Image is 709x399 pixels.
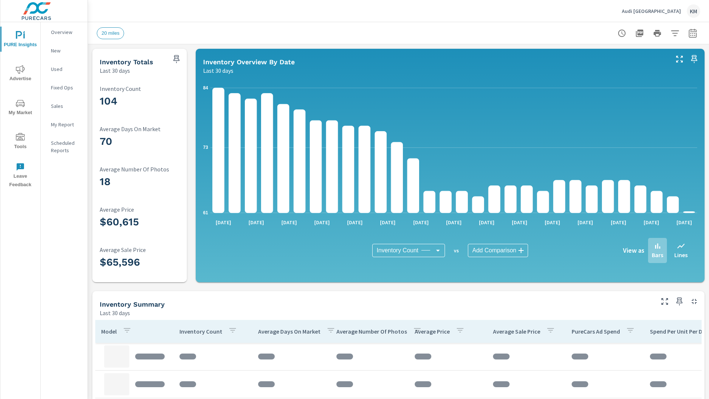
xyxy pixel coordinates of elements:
div: nav menu [0,22,40,192]
p: [DATE] [572,219,598,226]
span: PURE Insights [3,31,38,49]
p: [DATE] [540,219,565,226]
p: Average Sale Price [100,246,197,253]
p: [DATE] [671,219,697,226]
span: Inventory Count [377,247,418,254]
div: Overview [41,27,88,38]
p: Overview [51,28,82,36]
div: Add Comparison [468,244,528,257]
div: New [41,45,88,56]
p: [DATE] [441,219,467,226]
p: Average Number Of Photos [100,166,197,173]
button: "Export Report to PDF" [632,26,647,41]
h3: $60,615 [100,216,197,228]
p: Lines [674,250,688,259]
p: [DATE] [638,219,664,226]
div: Sales [41,100,88,112]
p: Fixed Ops [51,84,82,91]
button: Print Report [650,26,665,41]
p: Used [51,65,82,73]
div: KM [687,4,700,18]
p: Scheduled Reports [51,139,82,154]
h6: View as [623,247,644,254]
p: Average Price [100,206,197,213]
span: My Market [3,99,38,117]
span: Leave Feedback [3,163,38,189]
div: Scheduled Reports [41,137,88,156]
h5: Inventory Totals [100,58,153,66]
h5: Inventory Overview By Date [203,58,295,66]
div: Fixed Ops [41,82,88,93]
div: Used [41,64,88,75]
h3: 70 [100,135,197,148]
p: Inventory Count [100,85,197,92]
span: Tools [3,133,38,151]
p: Average Price [415,328,450,335]
p: Sales [51,102,82,110]
p: [DATE] [276,219,302,226]
p: Model [101,328,117,335]
p: [DATE] [606,219,631,226]
button: Make Fullscreen [659,296,671,307]
p: vs [445,247,468,254]
button: Select Date Range [685,26,700,41]
p: Last 30 days [100,66,130,75]
div: My Report [41,119,88,130]
p: Last 30 days [203,66,233,75]
span: 20 miles [97,30,124,36]
p: Average Days On Market [100,126,197,132]
h3: 104 [100,95,197,108]
h3: 18 [100,175,197,188]
p: [DATE] [375,219,401,226]
h3: $65,596 [100,256,197,269]
p: [DATE] [474,219,500,226]
p: [DATE] [342,219,368,226]
p: [DATE] [507,219,532,226]
h5: Inventory Summary [100,300,165,308]
span: Save this to your personalized report [674,296,685,307]
p: Spend Per Unit Per Day [650,328,709,335]
p: [DATE] [309,219,335,226]
span: Add Comparison [472,247,516,254]
text: 61 [203,210,208,215]
text: 84 [203,85,208,91]
div: Inventory Count [372,244,445,257]
p: Last 30 days [100,308,130,317]
button: Minimize Widget [688,296,700,307]
p: Average Days On Market [258,328,321,335]
button: Apply Filters [668,26,682,41]
p: Bars [652,250,663,259]
span: Save this to your personalized report [688,53,700,65]
p: [DATE] [243,219,269,226]
p: PureCars Ad Spend [572,328,620,335]
text: 73 [203,145,208,150]
p: My Report [51,121,82,128]
p: Average Number Of Photos [336,328,407,335]
button: Make Fullscreen [674,53,685,65]
p: New [51,47,82,54]
p: [DATE] [408,219,434,226]
span: Advertise [3,65,38,83]
p: Average Sale Price [493,328,540,335]
p: Audi [GEOGRAPHIC_DATA] [622,8,681,14]
p: [DATE] [210,219,236,226]
p: Inventory Count [179,328,222,335]
span: Save this to your personalized report [171,53,182,65]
